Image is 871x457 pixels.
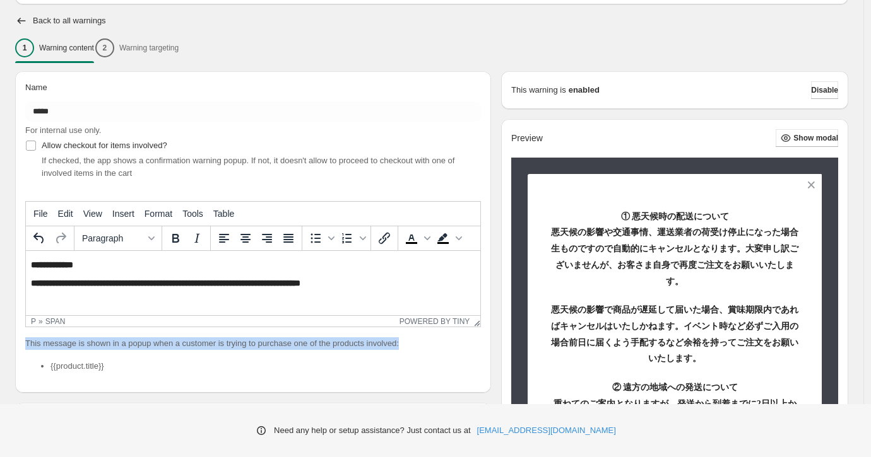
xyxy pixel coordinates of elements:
span: File [33,209,48,219]
button: Insert/edit link [374,228,395,249]
div: 1 [15,38,34,57]
iframe: Rich Text Area [26,251,480,315]
span: Table [213,209,234,219]
div: » [39,317,43,326]
span: 悪天候の影響や交通事情、運送業者の荷受け停止になった場合生ものですので自動的にキャンセルとなります。大変申し訳ございませんが、お客さま自身で再度ご注文をお願いいたします。 [551,228,798,286]
button: Align left [213,228,235,249]
div: Text color [401,228,432,249]
div: Numbered list [336,228,368,249]
a: Powered by Tiny [400,317,470,326]
span: Disable [811,85,838,95]
span: Format [145,209,172,219]
span: Edit [58,209,73,219]
span: If checked, the app shows a confirmation warning popup. If not, it doesn't allow to proceed to ch... [42,156,454,178]
button: Bold [165,228,186,249]
span: Name [25,83,47,92]
strong: enabled [569,84,600,96]
button: Undo [28,228,50,249]
button: Justify [278,228,299,249]
p: This message is shown in a popup when a customer is trying to purchase one of the products involved: [25,337,481,350]
span: Insert [112,209,134,219]
span: Allow checkout for items involved? [42,141,167,150]
a: [EMAIL_ADDRESS][DOMAIN_NAME] [477,424,616,437]
span: ① 悪天候時の配送について [621,212,730,221]
button: Redo [50,228,71,249]
button: Formats [77,228,159,249]
button: Italic [186,228,208,249]
span: View [83,209,102,219]
span: Tools [182,209,203,219]
div: Resize [470,316,480,327]
span: Show modal [793,133,838,143]
button: Align center [235,228,256,249]
p: This warning is [511,84,566,96]
p: Warning content [39,43,94,53]
button: Align right [256,228,278,249]
span: ② 遠方の地域への発送について [612,383,738,392]
button: Disable [811,81,838,99]
div: span [45,317,66,326]
span: For internal use only. [25,125,101,135]
div: p [31,317,36,326]
span: Paragraph [82,233,144,243]
div: Background color [432,228,464,249]
button: Show modal [776,129,838,147]
h2: Preview [511,133,543,144]
span: 重ねてのご案内となりますが、発送から到着までに2日以上かかる地域（ [550,399,796,425]
li: {{product.title}} [50,360,481,373]
div: Bullet list [305,228,336,249]
h2: Back to all warnings [33,16,106,26]
span: 悪天候の影響で商品が遅延して届いた場合、賞味期限内であればキャンセルはいたしかねます。イベント時など必ずご入用の場合前日に届くよう手配するなど余裕を持ってご注文をお願いいたします。 [551,305,798,363]
button: 1Warning content [15,35,94,61]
